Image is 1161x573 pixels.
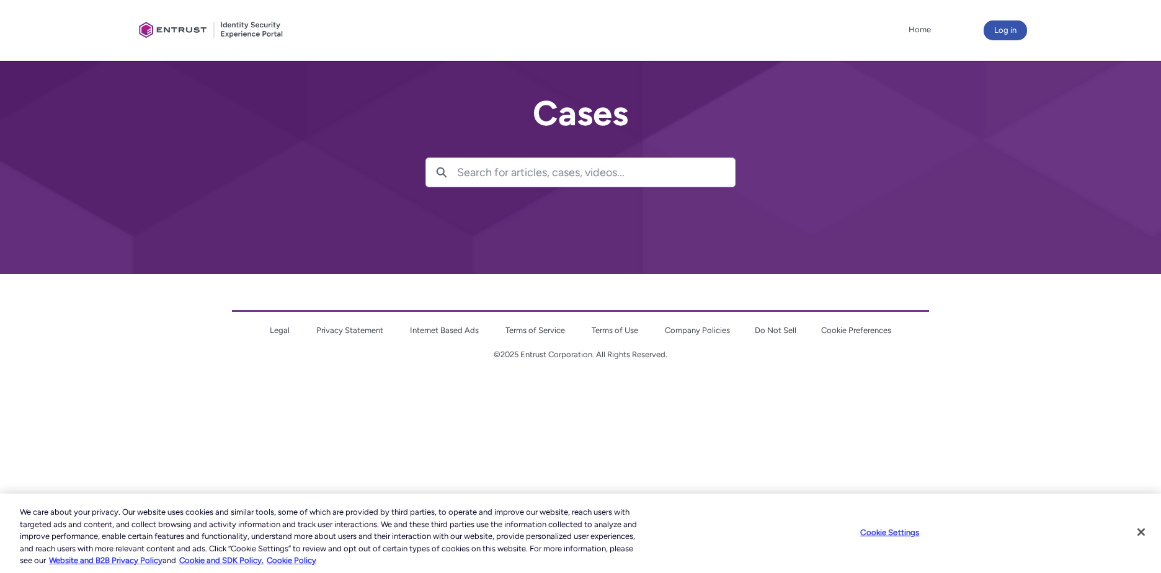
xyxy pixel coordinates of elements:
button: Cookie Settings [851,520,928,545]
div: We care about your privacy. Our website uses cookies and similar tools, some of which are provide... [20,506,639,567]
a: Cookie Preferences [821,326,891,335]
p: ©2025 Entrust Corporation. All Rights Reserved. [232,349,928,361]
a: Cookie Policy [267,556,316,565]
h2: Cases [425,94,736,133]
a: Internet Based Ads [410,326,479,335]
input: Search for articles, cases, videos... [457,158,735,187]
a: More information about our cookie policy., opens in a new tab [49,556,162,565]
a: Terms of Service [505,326,565,335]
button: Log in [984,20,1027,40]
a: Privacy Statement [316,326,383,335]
a: Company Policies [665,326,730,335]
button: Close [1128,518,1155,546]
a: Cookie and SDK Policy. [179,556,264,565]
a: Terms of Use [592,326,638,335]
a: Home [905,20,934,39]
a: Do Not Sell [755,326,796,335]
button: Search [426,158,457,187]
a: Legal [270,326,290,335]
